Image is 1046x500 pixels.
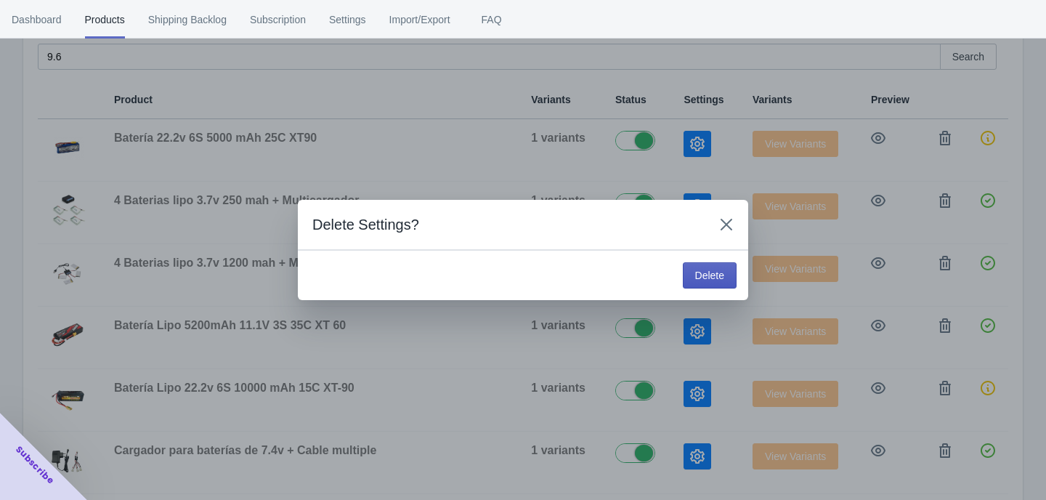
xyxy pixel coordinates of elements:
span: Subscribe [13,443,57,487]
span: Shipping Backlog [148,1,227,39]
button: Delete [683,262,737,289]
span: Import/Export [389,1,450,39]
span: Dashboard [12,1,62,39]
span: Delete [695,270,724,281]
span: FAQ [474,1,510,39]
h2: Delete Settings? [312,214,699,235]
span: Products [85,1,125,39]
button: Close [713,211,739,238]
span: Settings [329,1,366,39]
span: Subscription [250,1,306,39]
